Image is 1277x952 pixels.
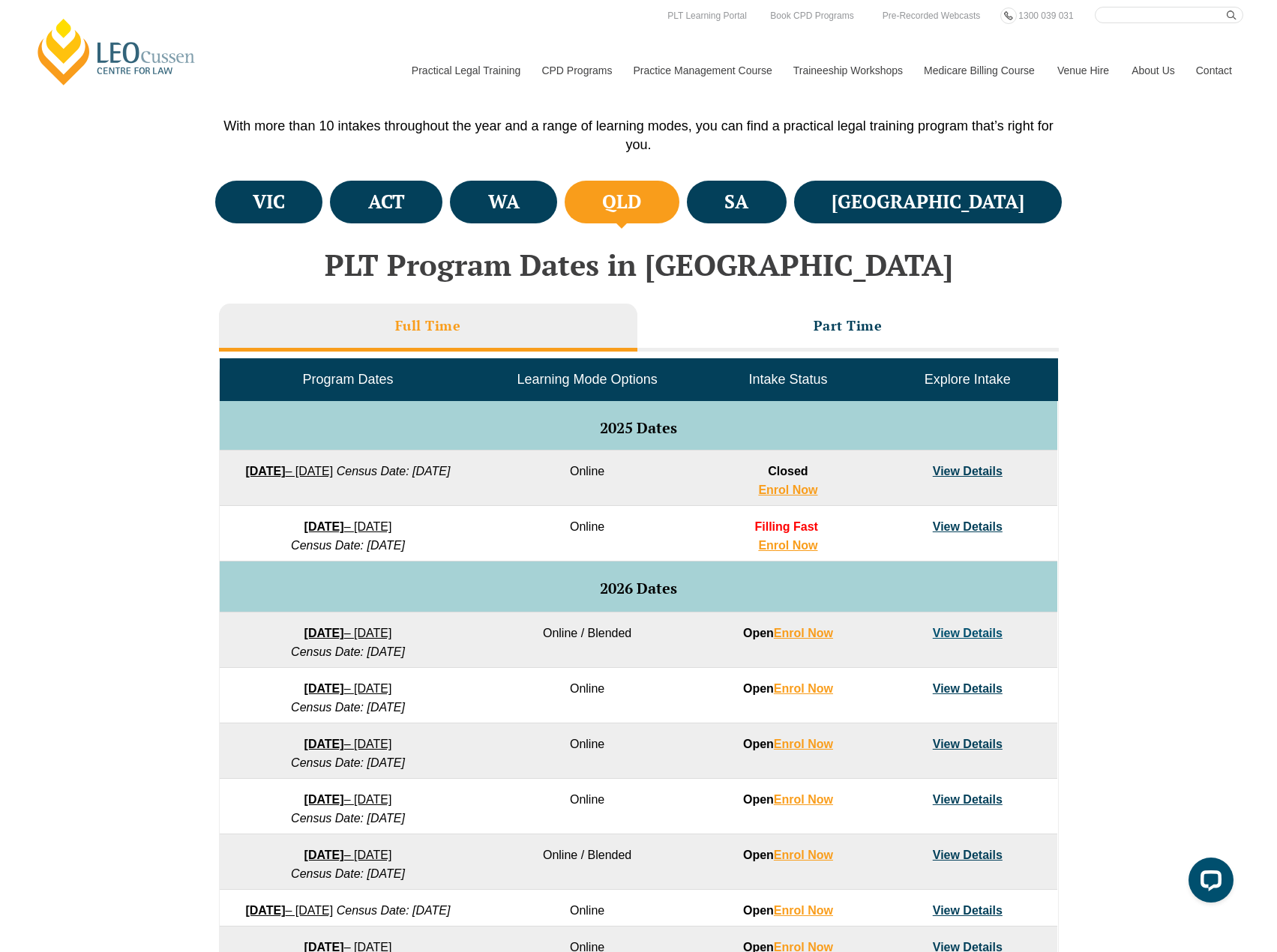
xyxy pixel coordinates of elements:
a: View Details [933,793,1003,806]
td: Online [476,668,698,723]
span: Learning Mode Options [517,372,658,387]
p: With more than 10 intakes throughout the year and a range of learning modes, you can find a pract... [211,117,1066,154]
a: [DATE]– [DATE] [304,849,392,861]
a: [PERSON_NAME] Centre for Law [34,16,199,87]
strong: [DATE] [304,849,344,861]
a: 1300 039 031 [1015,7,1077,24]
a: Enrol Now [774,682,833,695]
a: Practice Management Course [622,38,782,103]
h4: QLD [602,190,641,214]
a: [DATE]– [DATE] [304,520,392,533]
a: Medicare Billing Course [913,38,1046,103]
td: Online [476,506,698,561]
a: View Details [933,627,1003,639]
a: View Details [933,738,1003,750]
em: Census Date: [DATE] [337,904,451,917]
span: Intake Status [748,372,827,387]
td: Online [476,890,698,927]
span: 2025 Dates [600,418,677,438]
a: Enrol Now [774,738,833,750]
a: Enrol Now [774,627,833,639]
a: PLT Learning Portal [664,7,751,24]
span: Closed [768,465,808,477]
h2: PLT Program Dates in [GEOGRAPHIC_DATA] [211,248,1066,281]
a: View Details [933,682,1003,695]
h4: VIC [253,190,285,214]
a: View Details [933,465,1003,477]
strong: Open [743,738,833,750]
strong: [DATE] [304,627,344,639]
strong: [DATE] [245,465,285,477]
a: [DATE]– [DATE] [304,627,392,639]
a: [DATE]– [DATE] [304,738,392,750]
iframe: LiveChat chat widget [1177,852,1240,915]
h3: Part Time [814,317,883,334]
em: Census Date: [DATE] [291,645,405,658]
td: Online [476,723,698,779]
a: [DATE]– [DATE] [304,682,392,695]
a: Venue Hire [1046,38,1120,103]
a: Enrol Now [774,904,833,917]
h4: [GEOGRAPHIC_DATA] [832,190,1024,214]
td: Online / Blended [476,612,698,668]
a: View Details [933,849,1003,861]
h4: WA [488,190,520,214]
em: Census Date: [DATE] [337,465,451,477]
a: View Details [933,904,1003,917]
span: 1300 039 031 [1018,10,1073,21]
a: Enrol Now [758,539,817,552]
em: Census Date: [DATE] [291,867,405,880]
strong: Open [743,627,833,639]
a: [DATE]– [DATE] [245,465,333,477]
strong: [DATE] [304,738,344,750]
a: [DATE]– [DATE] [304,793,392,806]
a: About Us [1120,38,1185,103]
strong: [DATE] [245,904,285,917]
a: Pre-Recorded Webcasts [879,7,985,24]
td: Online [476,779,698,834]
a: Enrol Now [774,793,833,806]
span: Explore Intake [925,372,1011,387]
span: Program Dates [302,372,393,387]
td: Online / Blended [476,834,698,890]
td: Online [476,451,698,506]
a: [DATE]– [DATE] [245,904,333,917]
strong: [DATE] [304,793,344,806]
strong: [DATE] [304,682,344,695]
a: CPD Programs [530,38,622,103]
h3: Full Time [395,317,461,334]
strong: Open [743,793,833,806]
span: Filling Fast [754,520,817,533]
a: Contact [1185,38,1243,103]
a: Enrol Now [758,483,817,496]
em: Census Date: [DATE] [291,812,405,825]
strong: Open [743,849,833,861]
strong: [DATE] [304,520,344,533]
h4: SA [724,190,748,214]
a: View Details [933,520,1003,533]
span: 2026 Dates [600,578,677,598]
em: Census Date: [DATE] [291,539,405,552]
strong: Open [743,904,833,917]
a: Practical Legal Training [400,38,531,103]
h4: ACT [368,190,405,214]
em: Census Date: [DATE] [291,756,405,769]
em: Census Date: [DATE] [291,701,405,714]
strong: Open [743,682,833,695]
a: Book CPD Programs [766,7,857,24]
a: Enrol Now [774,849,833,861]
a: Traineeship Workshops [782,38,913,103]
